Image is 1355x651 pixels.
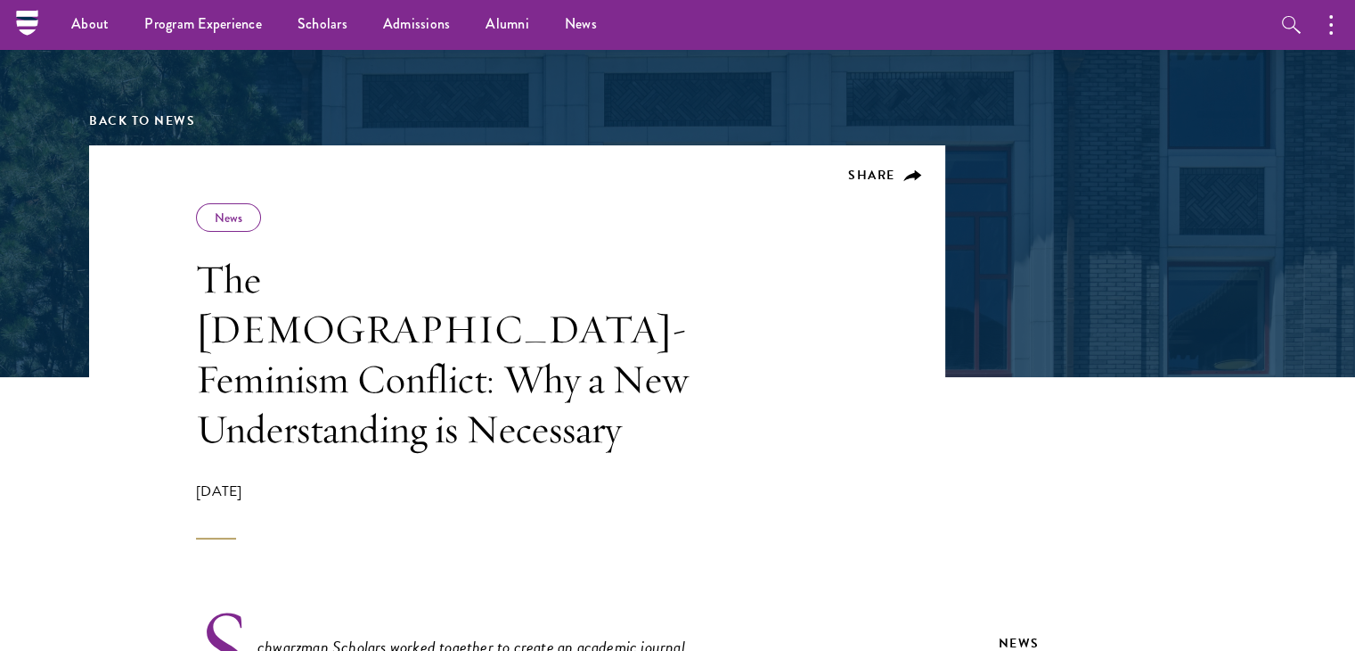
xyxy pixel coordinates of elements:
[196,481,704,540] div: [DATE]
[215,209,242,227] a: News
[848,166,895,185] span: Share
[196,254,704,454] h1: The [DEMOGRAPHIC_DATA]-Feminism Conflict: Why a New Understanding is Necessary
[89,111,195,130] a: Back to News
[848,168,922,184] button: Share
